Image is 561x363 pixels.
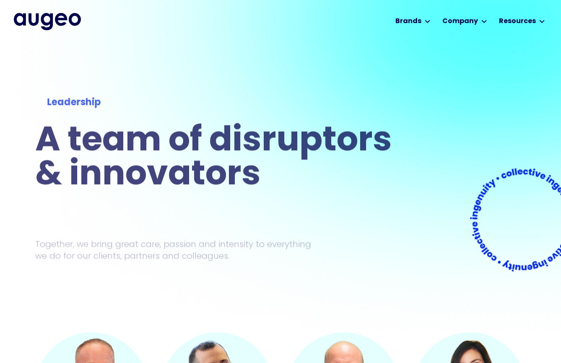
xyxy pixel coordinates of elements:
[395,16,421,26] div: Brands
[499,16,536,26] div: Resources
[14,13,81,30] a: home
[14,13,81,30] img: Augeo's full logo in midnight blue.
[35,125,397,193] h1: A team of disruptors & innovators
[35,238,324,262] p: Together, we bring great care, passion and intensity to everything we do for our clients, partner...
[442,16,478,26] div: Company
[47,96,385,110] div: Leadership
